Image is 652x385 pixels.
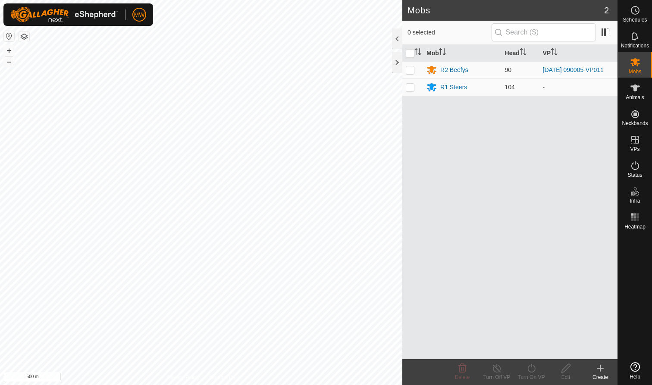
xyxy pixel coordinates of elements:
div: R1 Steers [440,83,467,92]
a: [DATE] 090005-VP011 [543,66,604,73]
span: Infra [630,198,640,203]
span: Schedules [623,17,647,22]
span: Heatmap [624,224,646,229]
button: Map Layers [19,31,29,42]
p-sorticon: Activate to sort [520,50,527,56]
span: Notifications [621,43,649,48]
th: Head [502,45,539,62]
img: Gallagher Logo [10,7,118,22]
button: Reset Map [4,31,14,41]
p-sorticon: Activate to sort [551,50,558,56]
div: Turn Off VP [480,373,514,381]
th: Mob [423,45,501,62]
span: 90 [505,66,512,73]
input: Search (S) [492,23,596,41]
span: 0 selected [407,28,492,37]
span: Help [630,374,640,379]
div: R2 Beefys [440,66,468,75]
span: Mobs [629,69,641,74]
td: - [539,78,618,96]
p-sorticon: Activate to sort [439,50,446,56]
th: VP [539,45,618,62]
div: Turn On VP [514,373,549,381]
span: Neckbands [622,121,648,126]
p-sorticon: Activate to sort [414,50,421,56]
button: + [4,45,14,56]
span: VPs [630,147,639,152]
span: Animals [626,95,644,100]
span: 2 [604,4,609,17]
h2: Mobs [407,5,604,16]
div: Edit [549,373,583,381]
span: MW [134,10,145,19]
button: – [4,56,14,67]
span: Status [627,172,642,178]
a: Contact Us [210,374,235,382]
div: Create [583,373,618,381]
span: Delete [455,374,470,380]
a: Privacy Policy [167,374,199,382]
a: Help [618,359,652,383]
span: 104 [505,84,515,91]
